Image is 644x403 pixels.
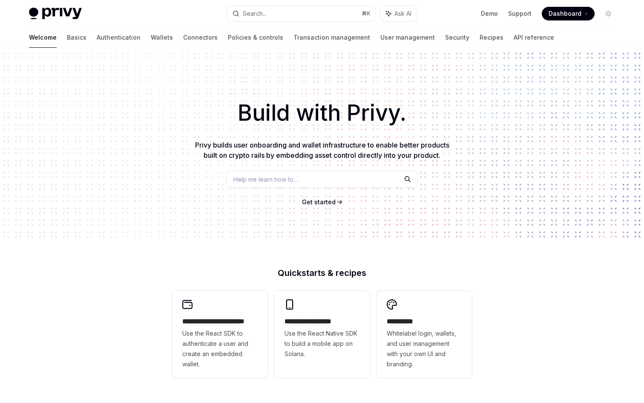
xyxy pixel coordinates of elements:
a: Support [508,9,532,18]
a: API reference [514,27,554,48]
a: Transaction management [293,27,370,48]
a: User management [380,27,435,48]
a: Authentication [97,27,141,48]
a: Dashboard [542,7,595,20]
a: Welcome [29,27,57,48]
span: Get started [302,198,336,206]
span: Whitelabel login, wallets, and user management with your own UI and branding. [387,328,462,369]
span: Privy builds user onboarding and wallet infrastructure to enable better products built on crypto ... [195,141,449,159]
a: Recipes [480,27,503,48]
span: ⌘ K [362,10,371,17]
a: Demo [481,9,498,18]
span: Use the React SDK to authenticate a user and create an embedded wallet. [182,328,257,369]
span: Dashboard [549,9,581,18]
a: Policies & controls [228,27,283,48]
img: light logo [29,8,82,20]
div: Search... [243,9,267,19]
button: Toggle dark mode [601,7,615,20]
span: Help me learn how to… [233,175,298,184]
a: Basics [67,27,86,48]
a: **** **** **** ***Use the React Native SDK to build a mobile app on Solana. [274,291,370,378]
a: **** *****Whitelabel login, wallets, and user management with your own UI and branding. [377,291,472,378]
a: Security [445,27,469,48]
a: Get started [302,198,336,206]
a: Wallets [151,27,173,48]
a: Connectors [183,27,218,48]
h2: Quickstarts & recipes [172,269,472,277]
span: Use the React Native SDK to build a mobile app on Solana. [285,328,359,359]
button: Ask AI [380,6,417,21]
h1: Build with Privy. [14,96,630,130]
span: Ask AI [394,9,411,18]
button: Search...⌘K [227,6,376,21]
